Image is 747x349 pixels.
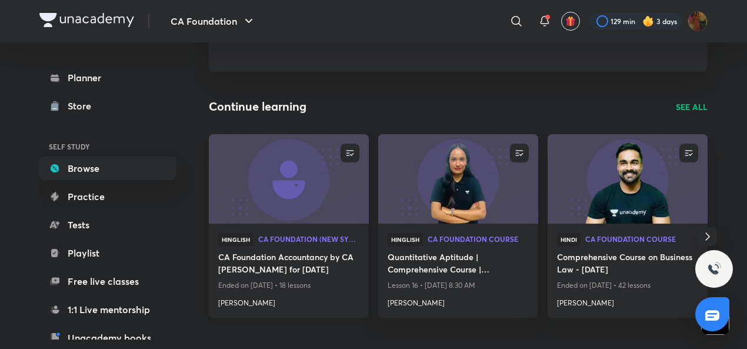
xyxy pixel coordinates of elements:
span: Hindi [557,233,581,246]
a: Company Logo [39,13,134,30]
a: Tests [39,213,176,237]
div: Store [68,99,98,113]
button: avatar [561,12,580,31]
a: CA Foundation (New Syllabus) [258,235,359,244]
a: CA Foundation Accountancy by CA [PERSON_NAME] for [DATE] [218,251,359,278]
span: CA Foundation (New Syllabus) [258,235,359,242]
img: new-thumbnail [546,133,709,224]
h2: Continue learning [209,98,306,115]
a: new-thumbnail [209,134,369,224]
a: [PERSON_NAME] [218,293,359,308]
a: [PERSON_NAME] [557,293,698,308]
span: Hinglish [388,233,423,246]
img: Company Logo [39,13,134,27]
a: new-thumbnail [548,134,708,224]
a: Free live classes [39,270,176,293]
p: Ended on [DATE] • 42 lessons [557,278,698,293]
img: new-thumbnail [207,133,370,224]
a: Planner [39,66,176,89]
h6: SELF STUDY [39,137,176,157]
p: Lesson 16 • [DATE] 8:30 AM [388,278,529,293]
a: Practice [39,185,176,208]
span: CA Foundation Course [585,235,698,242]
span: Hinglish [218,233,254,246]
a: Store [39,94,176,118]
button: CA Foundation [164,9,263,33]
a: SEE ALL [676,101,708,113]
a: [PERSON_NAME] [388,293,529,308]
span: CA Foundation Course [428,235,529,242]
img: new-thumbnail [376,133,539,224]
a: CA Foundation Course [428,235,529,244]
a: new-thumbnail [378,134,538,224]
a: Browse [39,157,176,180]
img: ttu [707,262,721,276]
img: streak [642,15,654,27]
a: 1:1 Live mentorship [39,298,176,321]
a: Playlist [39,241,176,265]
img: gungun Raj [688,11,708,31]
a: Comprehensive Course on Business Law - [DATE] [557,251,698,278]
p: Ended on [DATE] • 18 lessons [218,278,359,293]
a: Quantitative Aptitude | Comprehensive Course | [PERSON_NAME] [388,251,529,278]
a: CA Foundation Course [585,235,698,244]
img: avatar [565,16,576,26]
